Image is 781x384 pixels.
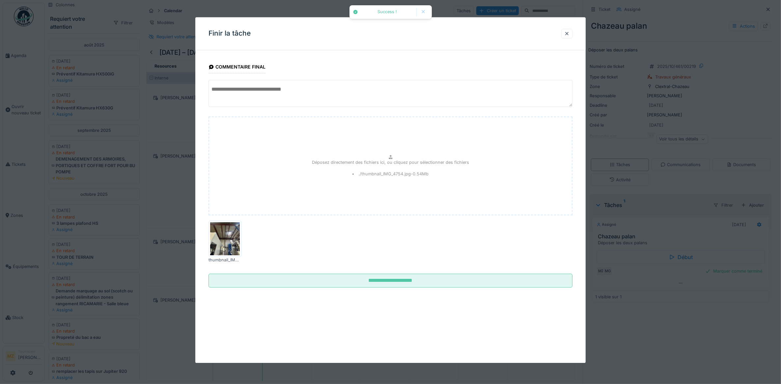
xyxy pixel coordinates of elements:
div: Success ! [361,9,413,15]
div: Commentaire final [209,62,266,73]
div: thumbnail_IMG_4754.jpg [209,257,241,263]
p: Déposez directement des fichiers ici, ou cliquez pour sélectionner des fichiers [312,159,469,165]
h3: Finir la tâche [209,29,251,38]
li: ./thumbnail_IMG_4754.jpg - 0.54 Mb [352,171,429,177]
img: mfjevrirephf32q71217c8ipkzda [210,222,240,255]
